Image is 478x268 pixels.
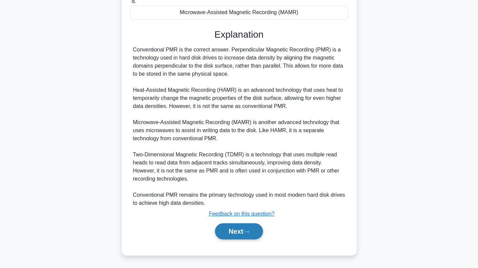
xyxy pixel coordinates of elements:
[130,5,348,20] div: Microwave-Assisted Magnetic Recording (MAMR)
[209,211,275,217] a: Feedback on this question?
[215,223,263,239] button: Next
[134,29,344,40] h3: Explanation
[133,46,345,207] div: Conventional PMR is the correct answer. Perpendicular Magnetic Recording (PMR) is a technology us...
